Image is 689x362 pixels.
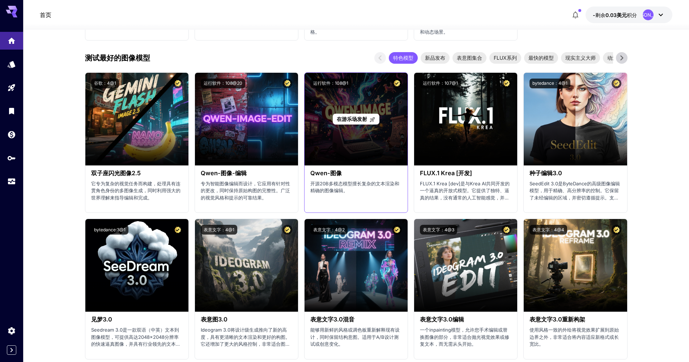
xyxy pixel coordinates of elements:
[561,52,600,64] div: 现实主义大师
[489,52,521,64] div: FLUX系列
[310,180,402,194] p: 开源20B多模态模型擅长复杂的文本渲染和精确的图像编辑。
[489,54,521,62] span: FLUX系列
[310,170,402,177] h3: Qwen-图像
[7,177,16,186] div: 用法
[603,52,652,64] div: 动漫和风格化艺术
[85,52,150,63] p: 测试最好的图像模型
[392,225,402,235] button: 认证模型——经过最佳性能的认证，包括商业许可证。
[627,12,637,18] span: 积分
[173,79,183,88] button: 认证模型——经过最佳性能的认证，包括商业许可证。
[7,326,16,335] div: 设置
[561,54,600,62] span: 现实主义大师
[420,225,457,235] button: 表意文字：4@3
[337,116,367,122] span: 在游乐场发射
[201,180,292,202] p: 专为智能图像编辑而设计，它应用有针对性的更改，同时保持原始构图的完整性。广泛的视觉风格和提示的可靠结果。
[420,79,461,88] button: 运行软件：107@1
[643,9,654,20] div: H[PERSON_NAME]
[593,11,637,19] div: -0.0272美元
[282,225,292,235] button: 认证模型——经过最佳性能的认证，包括商业许可证。
[603,54,652,62] span: 动漫和风格化艺术
[310,327,402,348] p: 能够用新鲜的风格或调色板重新解释现有设计，同时保留结构意图。适用于A/B设计测试或创意变化。
[7,153,16,163] div: API密钥
[420,170,511,177] h3: FLUX.1 Krea [开发]
[414,73,517,165] img: 替代
[333,114,379,125] a: 在游乐场发射
[524,54,558,62] span: 最快的模型
[389,54,418,62] span: 特色模型
[91,180,183,202] p: 它专为复杂的视觉任务而构建，处理具有连贯角色身份的多图像生成，同时利用强大的世界理解来指导编辑和完成。
[282,79,292,88] button: 认证模型——经过最佳性能的认证，包括商业许可证。
[201,170,292,177] h3: Qwen-图像-编辑
[595,12,605,18] span: 剩余
[529,316,621,323] h3: 表意文字3.0重新构架
[420,180,511,202] p: FLUX.1 Krea [dev]是与Krea AI共同开发的一个逼真的开放式模型。它提供了独特、逼真的结果，没有通常的人工智能感觉，并作为自定义一代的强大基础。
[201,316,292,323] h3: 表意图3.0
[91,79,119,88] button: 谷歌：4@1
[7,130,16,139] div: 钱包
[201,327,292,348] p: Ideogram 3.0将设计级生成推向了新的高度，具有更清晰的文本渲染和更好的构图。它还增加了更大的风格控制，非常适合图形驱动的内容。
[389,52,418,64] div: 特色模型
[524,73,627,165] img: 替代
[524,52,558,64] div: 最快的模型
[529,79,570,88] button: bytedance：4@1
[502,225,511,235] button: 认证模型——经过最佳性能的认证，包括商业许可证。
[173,225,183,235] button: 认证模型——经过最佳性能的认证，包括商业许可证。
[40,10,51,19] a: 首页
[7,345,16,355] button: 展开边栏
[452,54,486,62] span: 表意图集合
[85,73,188,165] img: 替代
[529,180,621,202] p: SeedEdit 3.0是ByteDance的高级图像编辑模型，用于精确、高分辨率的控制。它保留了未经编辑的区域，并密切遵循提示。支持4K输出，并在15秒内生成结果。
[452,52,486,64] div: 表意图集合
[586,7,672,23] button: -0.0272美元H[PERSON_NAME]
[414,219,517,312] img: 替代
[91,170,183,177] h3: 双子座闪光图像2.5
[524,219,627,312] img: 替代
[502,79,511,88] button: 认证模型——经过最佳性能的认证，包括商业许可证。
[40,10,51,19] nav: 面包屑导航
[7,81,16,90] div: 游乐场
[420,316,511,323] h3: 表意文字3.0编辑
[7,34,16,43] div: 首页
[195,73,298,165] img: 替代
[605,12,627,18] span: 0.03美元
[7,58,16,67] div: 模型
[305,219,408,312] img: 替代
[91,327,183,348] p: Seedream 3.0是一款双语（中英）文本到图像模型，可提供高达2048×2048分辨率的快速逼真图像，并具有行业领先的文本渲染和布局精度
[529,225,567,235] button: 表意文字：4@4
[201,79,245,88] button: 运行软件：108@20
[310,79,351,88] button: 运行软件：108@1
[201,225,237,235] button: 表意文字：4@1
[421,54,450,62] span: 新品发布
[529,170,621,177] h3: 种子编辑3.0
[612,79,621,88] button: 认证模型——经过最佳性能的认证，包括商业许可证。
[85,219,188,312] img: 替代
[91,225,128,235] button: bytedance:3@1
[195,219,298,312] img: 替代
[310,316,402,323] h3: 表意文字3.0混音
[7,106,16,115] div: 图书馆
[420,327,511,348] p: 一个inpainting模型，允许您手术编辑或替换图像的部分，非常适合抛光视觉效果或修复文本，而无需从头开始。
[310,225,348,235] button: 表意文字：4@2
[612,225,621,235] button: 认证模型——经过最佳性能的认证，包括商业许可证。
[421,52,450,64] div: 新品发布
[529,327,621,348] p: 使用风格一致的外绘将视觉效果扩展到原始边界之外，非常适合将内容适应新格式或长宽比。
[91,316,183,323] h3: 见梦3.0
[593,12,595,18] span: -
[392,79,402,88] button: 认证模型——经过最佳性能的认证，包括商业许可证。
